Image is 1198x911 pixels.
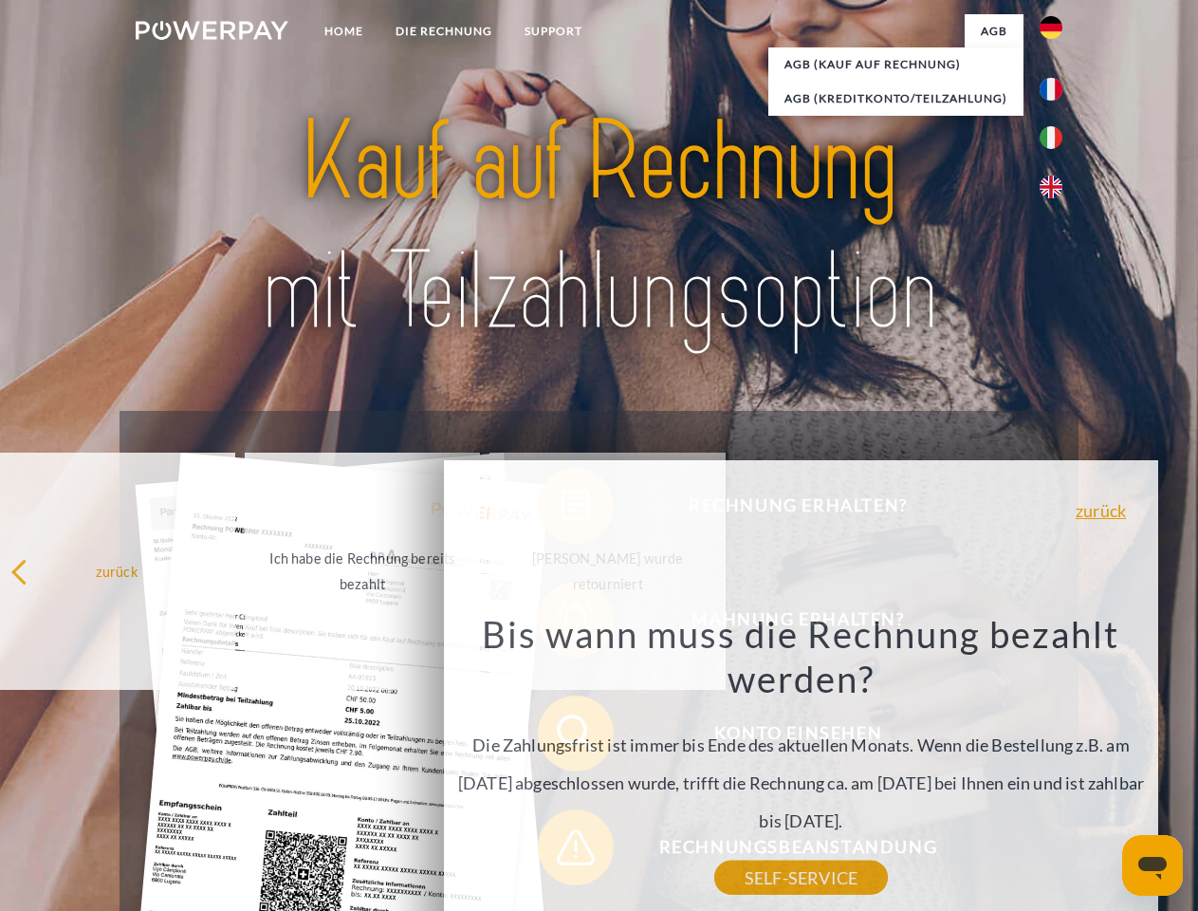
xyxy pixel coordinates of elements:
h3: Bis wann muss die Rechnung bezahlt werden? [455,611,1148,702]
div: zurück [10,558,224,584]
a: DIE RECHNUNG [379,14,508,48]
iframe: Schaltfläche zum Öffnen des Messaging-Fensters [1122,835,1183,896]
a: zurück [1076,502,1126,519]
div: Die Zahlungsfrist ist immer bis Ende des aktuellen Monats. Wenn die Bestellung z.B. am [DATE] abg... [455,611,1148,878]
a: SELF-SERVICE [714,861,888,895]
a: AGB (Kauf auf Rechnung) [768,47,1023,82]
a: agb [965,14,1023,48]
a: Home [308,14,379,48]
img: fr [1040,78,1062,101]
img: title-powerpay_de.svg [181,91,1017,363]
img: de [1040,16,1062,39]
img: it [1040,126,1062,149]
a: SUPPORT [508,14,599,48]
div: Ich habe die Rechnung bereits bezahlt [256,546,470,597]
img: en [1040,176,1062,198]
a: AGB (Kreditkonto/Teilzahlung) [768,82,1023,116]
img: logo-powerpay-white.svg [136,21,288,40]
